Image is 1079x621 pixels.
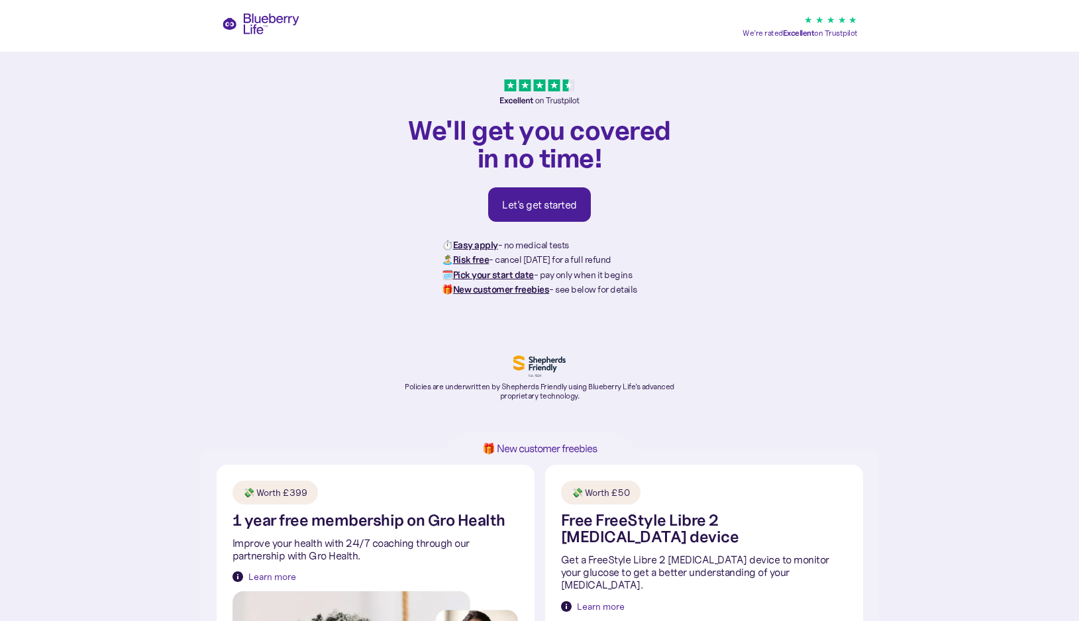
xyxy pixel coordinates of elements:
[453,254,489,265] strong: Risk free
[561,600,625,613] a: Learn more
[401,356,679,401] a: Policies are underwritten by Shepherds Friendly using Blueberry Life’s advanced proprietary techn...
[232,512,505,529] h1: 1 year free membership on Gro Health
[232,537,519,562] p: Improve your health with 24/7 coaching through our partnership with Gro Health.
[442,238,637,297] p: ⏱️ - no medical tests 🏝️ - cancel [DATE] for a full refund 🗓️ - pay only when it begins 🎁 - see b...
[401,382,679,401] p: Policies are underwritten by Shepherds Friendly using Blueberry Life’s advanced proprietary techn...
[453,283,550,295] strong: New customer freebies
[453,269,534,281] strong: Pick your start date
[577,600,625,613] div: Learn more
[243,486,307,499] div: 💸 Worth £399
[561,512,847,546] h1: Free FreeStyle Libre 2 [MEDICAL_DATA] device
[502,198,577,211] div: Let's get started
[561,553,847,592] p: Get a FreeStyle Libre 2 [MEDICAL_DATA] device to monitor your glucose to get a better understandi...
[453,239,498,251] strong: Easy apply
[248,570,296,583] div: Learn more
[488,187,591,222] a: Let's get started
[462,443,618,454] h1: 🎁 New customer freebies
[572,486,630,499] div: 💸 Worth £50
[232,570,296,583] a: Learn more
[401,116,679,171] h1: We'll get you covered in no time!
